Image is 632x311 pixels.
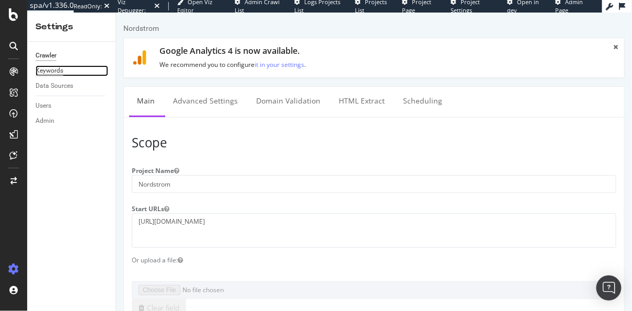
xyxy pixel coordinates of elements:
[36,21,107,33] div: Settings
[7,10,43,21] div: Nordstrom
[36,65,108,76] a: Keywords
[139,48,188,56] a: it in your settings
[74,2,102,10] div: ReadOnly:
[215,74,277,103] a: HTML Extract
[8,188,61,201] label: Start URLs
[48,192,53,201] button: Start URLs
[58,154,63,163] button: Project Name
[36,100,51,111] div: Users
[8,243,508,252] div: Or upload a file:
[36,100,108,111] a: Users
[36,80,108,91] a: Data Sources
[43,34,485,43] h1: Google Analytics 4 is now available.
[16,201,500,235] textarea: [URL][DOMAIN_NAME]
[43,48,485,56] p: We recommend you to configure .
[36,50,56,61] div: Crawler
[36,80,73,91] div: Data Sources
[16,123,500,137] h3: Scope
[36,65,63,76] div: Keywords
[36,116,108,126] a: Admin
[49,74,130,103] a: Advanced Settings
[36,50,108,61] a: Crawler
[596,275,622,301] div: Open Intercom Messenger
[16,38,31,52] img: ga4.9118ffdc1441.svg
[36,116,54,126] div: Admin
[279,74,334,103] a: Scheduling
[132,74,212,103] a: Domain Validation
[8,150,71,163] label: Project Name
[13,74,47,103] a: Main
